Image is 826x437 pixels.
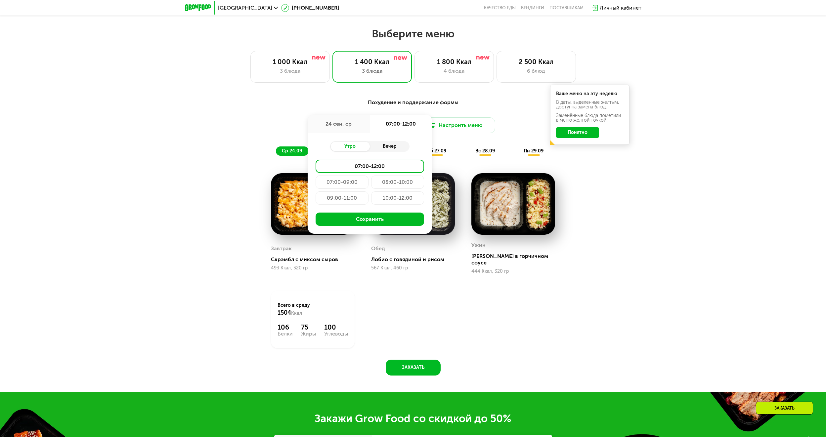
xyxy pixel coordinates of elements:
[471,253,560,266] div: [PERSON_NAME] в горчичном соусе
[271,256,360,263] div: Скрэмбл с миксом сыров
[421,67,487,75] div: 4 блюда
[278,302,348,317] div: Всего в среду
[308,115,370,133] div: 24 сен, ср
[556,100,624,109] div: В даты, выделенные желтым, доступна замена блюд.
[416,117,495,133] button: Настроить меню
[756,402,813,415] div: Заказать
[278,309,291,316] span: 1504
[371,256,460,263] div: Лобио с говядиной и рисом
[324,323,348,331] div: 100
[281,4,339,12] a: [PHONE_NUMBER]
[271,244,292,254] div: Завтрак
[421,58,487,66] div: 1 800 Ккал
[282,148,302,154] span: ср 24.09
[316,160,424,173] div: 07:00-12:00
[316,176,369,189] div: 07:00-09:00
[330,142,370,151] div: Утро
[503,67,569,75] div: 6 блюд
[471,269,555,274] div: 444 Ккал, 320 гр
[371,176,424,189] div: 08:00-10:00
[339,67,405,75] div: 3 блюда
[427,148,446,154] span: сб 27.09
[475,148,495,154] span: вс 28.09
[217,99,609,107] div: Похудение и поддержание формы
[371,191,424,205] div: 10:00-12:00
[370,142,410,151] div: Вечер
[278,323,293,331] div: 106
[503,58,569,66] div: 2 500 Ккал
[524,148,543,154] span: пн 29.09
[556,92,624,96] div: Ваше меню на эту неделю
[600,4,641,12] div: Личный кабинет
[21,27,805,40] h2: Выберите меню
[371,265,455,271] div: 567 Ккал, 460 гр
[549,5,584,11] div: поставщикам
[324,331,348,337] div: Углеводы
[371,244,385,254] div: Обед
[386,360,441,376] button: Заказать
[218,5,272,11] span: [GEOGRAPHIC_DATA]
[271,265,355,271] div: 493 Ккал, 320 гр
[257,67,323,75] div: 3 блюда
[316,191,369,205] div: 09:00-11:00
[301,323,316,331] div: 75
[257,58,323,66] div: 1 000 Ккал
[278,331,293,337] div: Белки
[301,331,316,337] div: Жиры
[370,115,432,133] div: 07:00-12:00
[556,113,624,123] div: Заменённые блюда пометили в меню жёлтой точкой.
[556,127,599,138] button: Понятно
[471,240,486,250] div: Ужин
[339,58,405,66] div: 1 400 Ккал
[316,213,424,226] button: Сохранить
[484,5,516,11] a: Качество еды
[521,5,544,11] a: Вендинги
[291,310,302,316] span: Ккал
